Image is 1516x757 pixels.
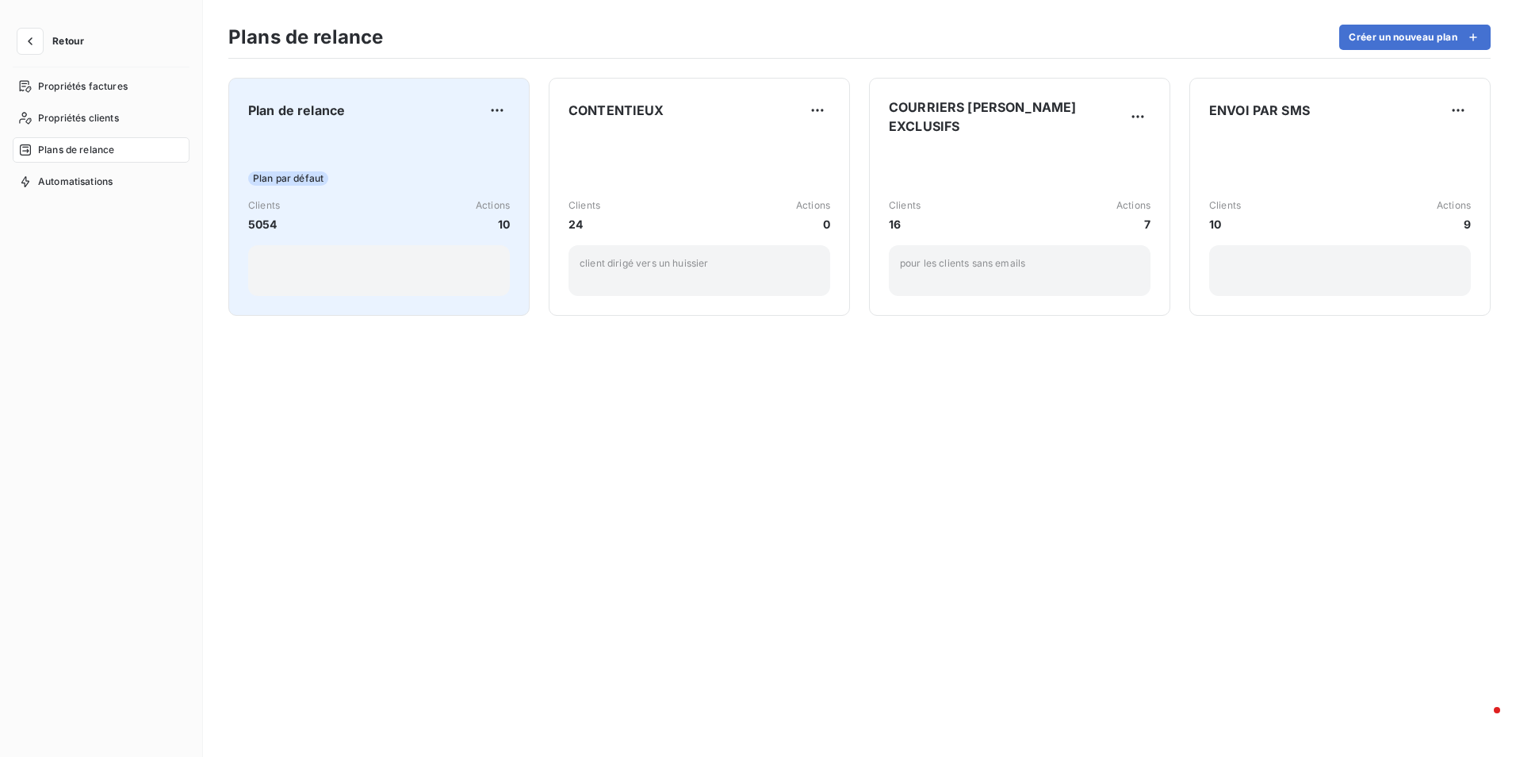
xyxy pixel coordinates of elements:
span: Clients [889,198,921,213]
span: Propriétés clients [38,111,119,125]
button: Retour [13,29,97,54]
iframe: Intercom live chat [1462,703,1500,741]
a: Automatisations [13,169,189,194]
span: Automatisations [38,175,113,189]
span: 5054 [248,216,280,232]
span: 0 [796,216,830,232]
span: Actions [1437,198,1471,213]
span: COURRIERS [PERSON_NAME] EXCLUSIFS [889,98,1125,136]
p: client dirigé vers un huissier [580,256,819,271]
span: Clients [1209,198,1241,213]
a: Propriétés clients [13,106,189,131]
span: CONTENTIEUX [568,101,664,120]
span: 7 [1116,216,1150,232]
span: 16 [889,216,921,232]
span: 24 [568,216,600,232]
span: 10 [476,216,510,232]
span: Plans de relance [38,143,114,157]
a: Plans de relance [13,137,189,163]
span: Retour [52,37,84,46]
span: Plan de relance [248,101,345,120]
button: Créer un nouveau plan [1339,25,1491,50]
span: Actions [1116,198,1150,213]
a: Propriétés factures [13,74,189,99]
span: Actions [476,198,510,213]
span: Plan par défaut [248,171,328,186]
span: 10 [1209,216,1241,232]
span: ENVOI PAR SMS [1209,101,1310,120]
span: 9 [1437,216,1471,232]
span: Propriétés factures [38,79,128,94]
h3: Plans de relance [228,23,383,52]
span: Clients [248,198,280,213]
p: pour les clients sans emails [900,256,1139,271]
span: Clients [568,198,600,213]
span: Actions [796,198,830,213]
